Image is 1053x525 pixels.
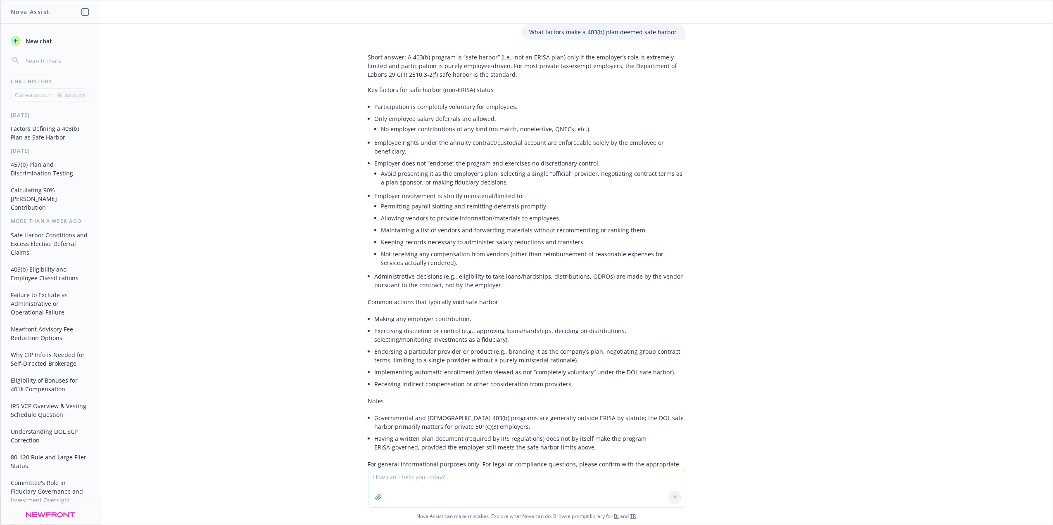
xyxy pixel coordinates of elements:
li: Not receiving any compensation from vendors (other than reimbursement of reasonable expenses for ... [381,248,685,269]
input: Search chats [24,55,90,66]
li: Avoid presenting it as the employer’s plan, selecting a single “official” provider, negotiating c... [381,168,685,188]
button: New chat [7,33,93,48]
p: Key factors for safe harbor (non‑ERISA) status [368,85,685,94]
button: Safe Harbor Conditions and Excess Elective Deferral Claims [7,228,93,259]
button: Newfront Advisory Fee Reduction Options [7,322,93,345]
li: Implementing automatic enrollment (often viewed as not “completely voluntary” under the DOL safe ... [375,366,685,378]
li: Administrative decisions (e.g., eligibility to take loans/hardships, distributions, QDROs) are ma... [375,270,685,291]
li: Only employee salary deferrals are allowed. [375,113,685,137]
p: Current account [15,92,52,99]
div: More than a week ago [1,218,100,225]
span: Nova Assist can make mistakes. Explore what Nova can do: Browse prompt library for and [4,508,1049,525]
button: Committee's Role in Fiduciary Governance and Investment Oversight [7,476,93,507]
button: Factors Defining a 403(b) Plan as Safe Harbor [7,122,93,144]
li: Maintaining a list of vendors and forwarding materials without recommending or ranking them. [381,224,685,236]
div: Chat History [1,78,100,85]
li: Endorsing a particular provider or product (e.g., branding it as the company’s plan, negotiating ... [375,345,685,366]
p: Notes [368,397,685,405]
button: Failure to Exclude as Administrative or Operational Failure [7,288,93,319]
li: Allowing vendors to provide information/materials to employees. [381,212,685,224]
span: New chat [24,37,52,45]
li: Making any employer contribution. [375,313,685,325]
a: TR [630,513,637,520]
button: Understanding DOL SCP Correction [7,425,93,447]
li: Having a written plan document (required by IRS regulations) does not by itself make the program ... [375,433,685,453]
li: Employer involvement is strictly ministerial/limited to: [375,190,685,270]
p: What factors make a 403(b) plan deemed safe harbor [530,28,677,36]
a: BI [614,513,619,520]
button: Why CIP Info is Needed for Self-Directed Brokerage [7,348,93,370]
li: Permitting payroll slotting and remitting deferrals promptly. [381,200,685,212]
button: 457(b) Plan and Discrimination Testing [7,158,93,180]
li: Employer does not “endorse” the program and exercises no discretionary control. [375,157,685,190]
li: No employer contributions of any kind (no match, nonelective, QNECs, etc.). [381,123,685,135]
p: Short answer: A 403(b) program is “safe harbor” (i.e., not an ERISA plan) only if the employer’s ... [368,53,685,79]
div: [DATE] [1,111,100,118]
button: 80-120 Rule and Large Filer Status [7,450,93,473]
button: Eligibility of Bonuses for 401k Compensation [7,374,93,396]
li: Receiving indirect compensation or other consideration from providers. [375,378,685,390]
p: For general informational purposes only. For legal or compliance questions, please confirm with t... [368,460,685,486]
li: Participation is completely voluntary for employees. [375,101,685,113]
li: Exercising discretion or control (e.g., approving loans/hardships, deciding on distributions, sel... [375,325,685,345]
li: Governmental and [DEMOGRAPHIC_DATA] 403(b) programs are generally outside ERISA by statute; the D... [375,412,685,433]
li: Employee rights under the annuity contract/custodial account are enforceable solely by the employ... [375,137,685,157]
button: 403(b) Eligibility and Employee Classifications [7,262,93,285]
h1: Nova Assist [11,7,50,16]
li: Keeping records necessary to administer salary reductions and transfers. [381,236,685,248]
p: All accounts [58,92,86,99]
div: [DATE] [1,147,100,154]
button: IRS VCP Overview & Vesting Schedule Question [7,399,93,421]
p: Common actions that typically void safe harbor [368,298,685,306]
button: Calculating 90% [PERSON_NAME] Contribution [7,183,93,214]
